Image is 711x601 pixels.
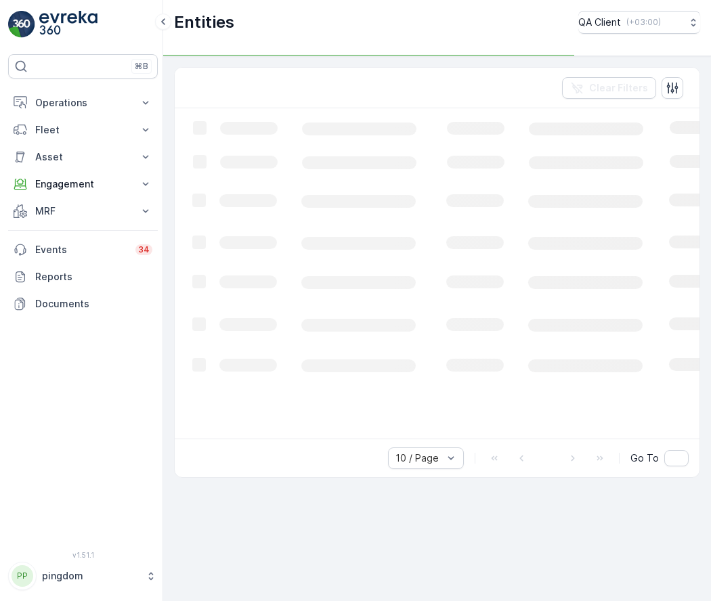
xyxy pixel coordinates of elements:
[35,243,127,257] p: Events
[8,11,35,38] img: logo
[12,565,33,587] div: PP
[8,89,158,116] button: Operations
[8,198,158,225] button: MRF
[135,61,148,72] p: ⌘B
[35,123,131,137] p: Fleet
[35,96,131,110] p: Operations
[8,236,158,263] a: Events34
[630,451,659,465] span: Go To
[8,290,158,317] a: Documents
[42,569,139,583] p: pingdom
[8,562,158,590] button: PPpingdom
[35,150,131,164] p: Asset
[35,177,131,191] p: Engagement
[8,263,158,290] a: Reports
[578,16,621,29] p: QA Client
[578,11,700,34] button: QA Client(+03:00)
[35,204,131,218] p: MRF
[35,297,152,311] p: Documents
[562,77,656,99] button: Clear Filters
[35,270,152,284] p: Reports
[138,244,150,255] p: 34
[8,171,158,198] button: Engagement
[8,143,158,171] button: Asset
[174,12,234,33] p: Entities
[8,116,158,143] button: Fleet
[39,11,98,38] img: logo_light-DOdMpM7g.png
[8,551,158,559] span: v 1.51.1
[589,81,648,95] p: Clear Filters
[626,17,661,28] p: ( +03:00 )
